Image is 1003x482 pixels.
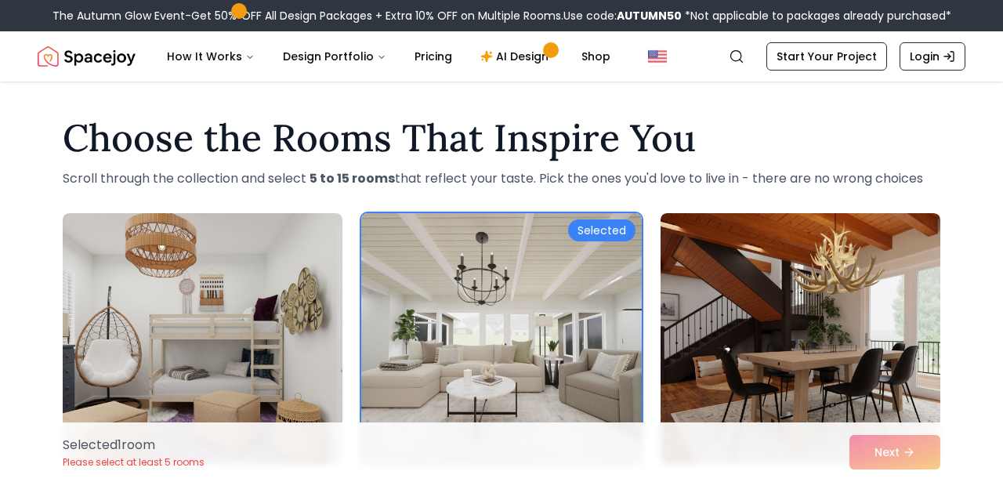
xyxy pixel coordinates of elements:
[682,8,951,24] span: *Not applicable to packages already purchased*
[63,169,940,188] p: Scroll through the collection and select that reflect your taste. Pick the ones you'd love to liv...
[38,31,965,82] nav: Global
[568,219,635,241] div: Selected
[563,8,682,24] span: Use code:
[63,456,205,469] p: Please select at least 5 rooms
[617,8,682,24] b: AUTUMN50
[38,41,136,72] img: Spacejoy Logo
[63,436,205,455] p: Selected 1 room
[63,213,342,464] img: Room room-1
[900,42,965,71] a: Login
[310,169,395,187] strong: 5 to 15 rooms
[661,213,940,464] img: Room room-3
[766,42,887,71] a: Start Your Project
[648,47,667,66] img: United States
[154,41,623,72] nav: Main
[53,8,951,24] div: The Autumn Glow Event-Get 50% OFF All Design Packages + Extra 10% OFF on Multiple Rooms.
[361,213,641,464] img: Room room-2
[270,41,399,72] button: Design Portfolio
[402,41,465,72] a: Pricing
[468,41,566,72] a: AI Design
[154,41,267,72] button: How It Works
[38,41,136,72] a: Spacejoy
[569,41,623,72] a: Shop
[63,119,940,157] h1: Choose the Rooms That Inspire You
